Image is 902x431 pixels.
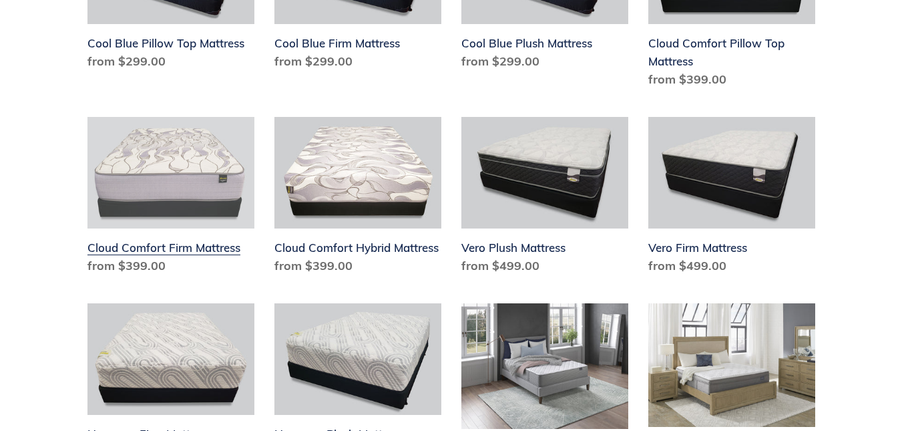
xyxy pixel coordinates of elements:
[461,117,628,280] a: Vero Plush Mattress
[87,117,254,280] a: Cloud Comfort Firm Mattress
[274,117,441,280] a: Cloud Comfort Hybrid Mattress
[648,117,815,280] a: Vero Firm Mattress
